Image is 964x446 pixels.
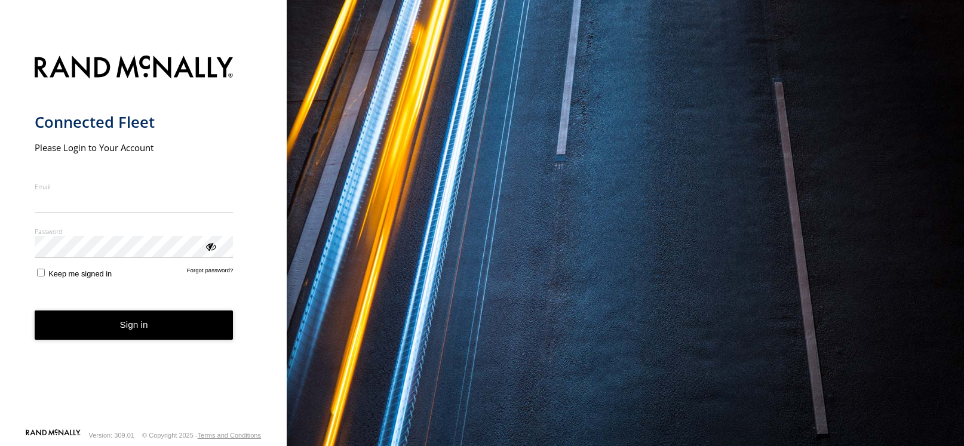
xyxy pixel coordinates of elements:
a: Terms and Conditions [198,432,261,439]
span: Keep me signed in [48,269,112,278]
h1: Connected Fleet [35,112,234,132]
label: Password [35,227,234,236]
div: Version: 309.01 [89,432,134,439]
img: Rand McNally [35,53,234,84]
input: Keep me signed in [37,269,45,276]
a: Forgot password? [187,267,234,278]
a: Visit our Website [26,429,81,441]
div: © Copyright 2025 - [142,432,261,439]
button: Sign in [35,310,234,340]
h2: Please Login to Your Account [35,142,234,153]
form: main [35,48,253,428]
div: ViewPassword [204,240,216,252]
label: Email [35,182,234,191]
